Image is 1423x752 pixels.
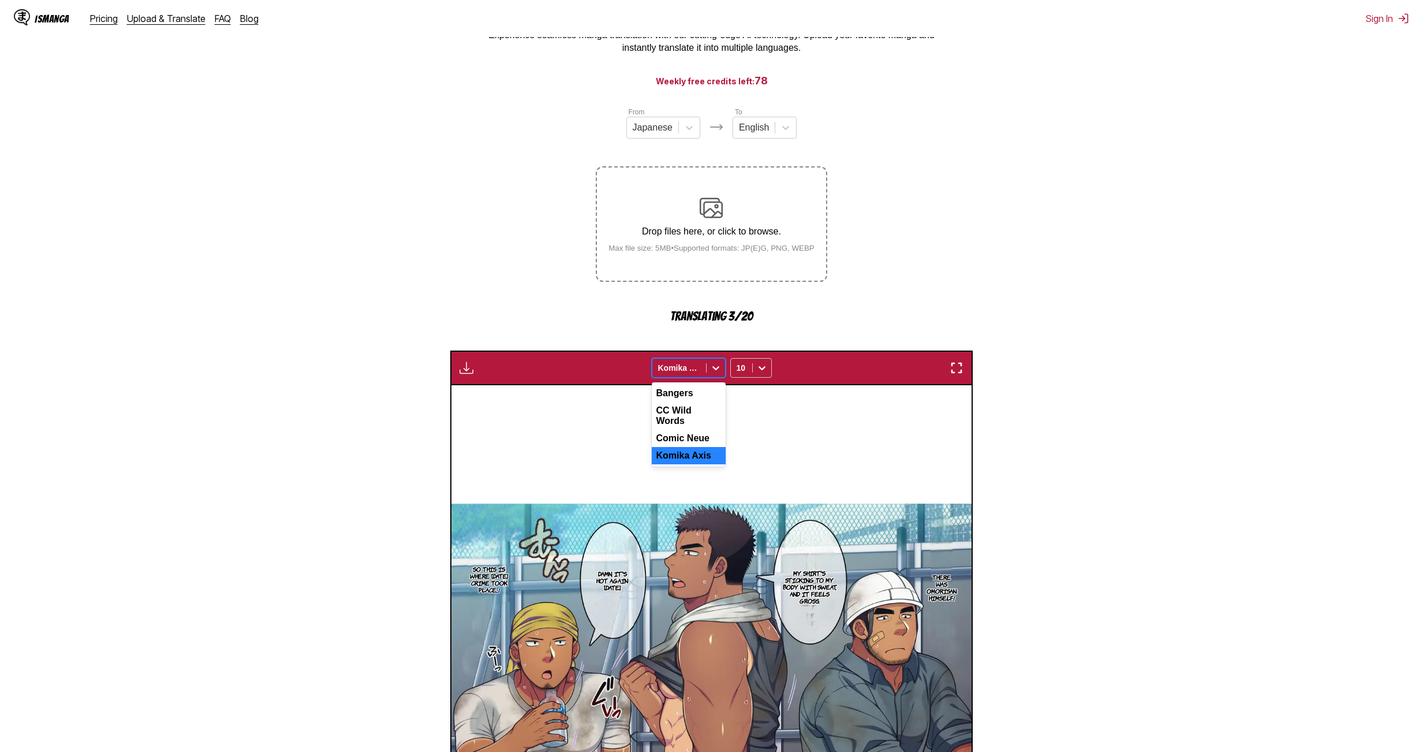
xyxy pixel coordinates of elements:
[652,447,726,464] div: Komika Axis
[755,75,768,87] span: 78
[240,13,259,24] a: Blog
[652,385,726,402] div: Bangers
[468,563,511,595] p: So this is where [DATE] crime took place...!
[127,13,206,24] a: Upload & Translate
[460,361,473,375] img: Download translated images
[709,120,723,134] img: Languages icon
[629,108,645,116] label: From
[14,9,90,28] a: IsManga LogoIsManga
[735,108,742,116] label: To
[652,430,726,447] div: Comic Neue
[215,13,231,24] a: FAQ
[599,226,824,237] p: Drop files here, or click to browse.
[481,29,943,55] p: Experience seamless manga translation with our cutting-edge AI technology. Upload your favorite m...
[950,361,963,375] img: Enter fullscreen
[924,571,959,604] p: There was omorisan himself!
[599,244,824,252] small: Max file size: 5MB • Supported formats: JP(E)G, PNG, WEBP
[778,567,841,606] p: My shirt's sticking to my body with sweat, and it feels gross.
[1398,13,1409,24] img: Sign out
[28,73,1395,88] h3: Weekly free credits left:
[14,9,30,25] img: IsManga Logo
[596,310,827,323] p: Translating 3/20
[1366,13,1409,24] button: Sign In
[591,568,633,593] p: Damn, it's hot again [DATE].
[652,402,726,430] div: CC Wild Words
[35,13,69,24] div: IsManga
[90,13,118,24] a: Pricing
